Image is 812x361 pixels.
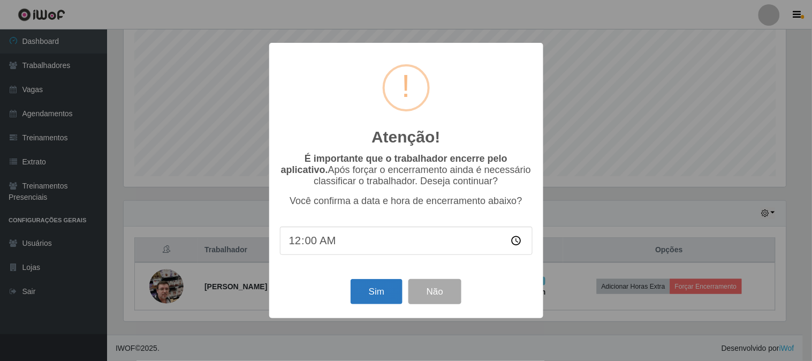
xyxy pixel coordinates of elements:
button: Não [408,279,461,304]
p: Você confirma a data e hora de encerramento abaixo? [280,195,533,207]
button: Sim [351,279,403,304]
p: Após forçar o encerramento ainda é necessário classificar o trabalhador. Deseja continuar? [280,153,533,187]
b: É importante que o trabalhador encerre pelo aplicativo. [281,153,507,175]
h2: Atenção! [371,127,440,147]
